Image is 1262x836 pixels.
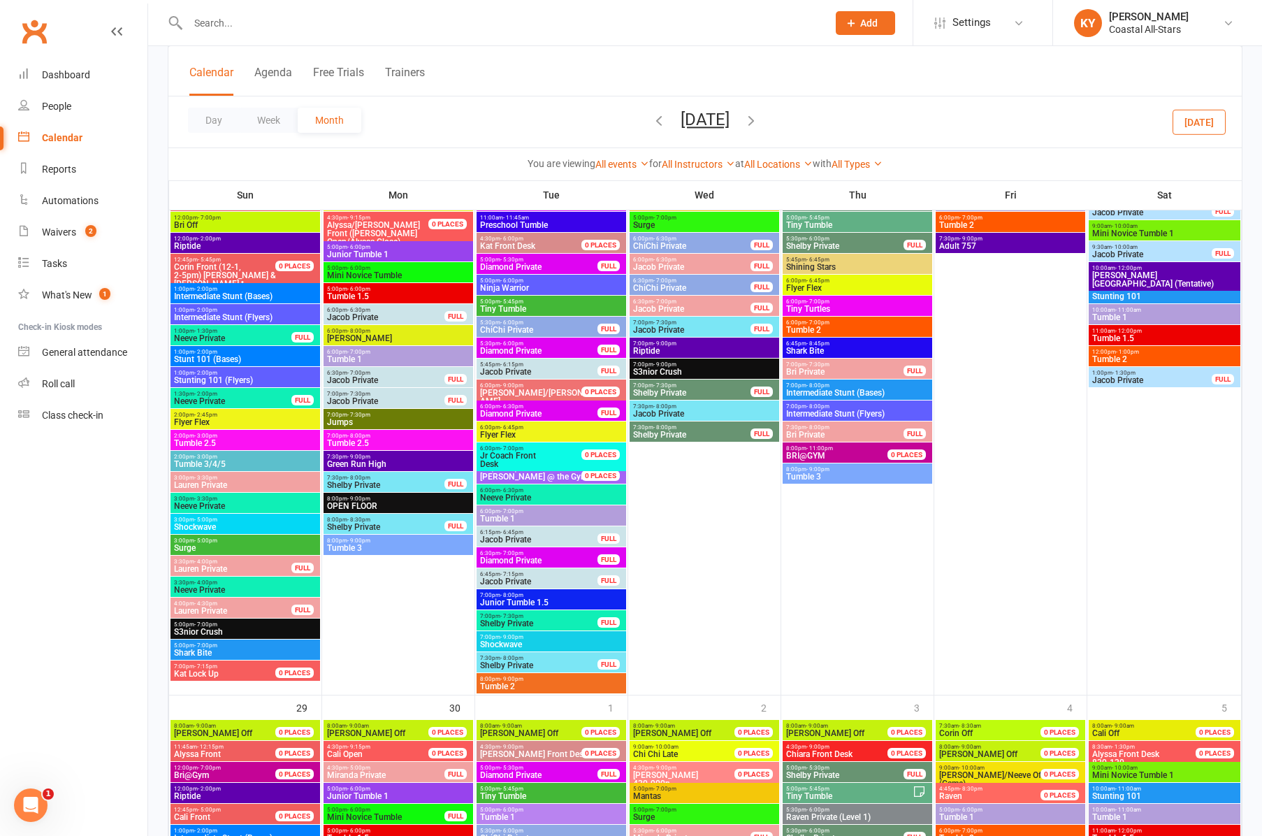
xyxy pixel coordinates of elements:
span: 7:00pm [326,391,445,397]
span: Preschool Tumble [479,221,623,229]
div: FULL [750,428,773,439]
span: Bri Private [785,368,904,376]
strong: at [735,158,744,169]
span: 8:00pm [785,466,929,473]
span: Mini Novice Tumble [326,271,470,280]
span: - 7:00pm [653,215,676,221]
span: Alyssa/[PERSON_NAME] [327,220,420,230]
div: 0 PLACES [581,449,620,460]
div: [PERSON_NAME] [1109,10,1189,23]
div: FULL [597,345,620,355]
span: 7:00pm [785,382,929,389]
span: - 11:45am [503,215,529,221]
span: - 7:30pm [653,382,676,389]
div: Roll call [42,378,75,389]
span: 1:00pm [173,349,317,355]
span: 6:00pm [479,424,623,431]
span: 12:00pm [173,236,317,242]
div: 0 PLACES [428,219,467,229]
span: Shelby Private [632,389,751,397]
span: 5:00pm [632,215,776,221]
span: 6:00pm [785,278,929,284]
th: Thu [781,180,934,210]
div: Reports [42,164,76,175]
span: Intermediate Stunt (Flyers) [785,410,929,418]
span: 7:30pm [632,424,751,431]
span: 6:30pm [632,278,751,284]
span: Stunting 101 (Flyers) [173,376,317,384]
a: Waivers 2 [18,217,147,248]
span: Riptide [173,242,317,250]
span: 6:00pm [632,236,751,242]
a: All Types [832,159,883,170]
span: - 9:00pm [347,454,370,460]
span: Jacob Private [1091,376,1212,384]
span: - 6:30pm [347,307,370,313]
th: Tue [475,180,628,210]
th: Sat [1087,180,1242,210]
button: Add [836,11,895,35]
span: Flyer Flex [785,284,929,292]
span: 6:30pm [326,370,445,376]
strong: with [813,158,832,169]
span: [PERSON_NAME][GEOGRAPHIC_DATA] (Tentative) [1091,271,1238,288]
div: Dashboard [42,69,90,80]
span: - 6:00pm [500,319,523,326]
span: - 2:00pm [194,286,217,292]
input: Search... [184,13,818,33]
span: 5:30pm [479,319,598,326]
span: - 9:00pm [653,361,676,368]
span: - 6:00pm [500,278,523,284]
div: FULL [444,395,467,405]
span: - 2:00pm [194,391,217,397]
span: Neeve Private [173,334,292,343]
span: Diamond Private [479,263,598,271]
span: Bri Off [173,221,317,229]
a: Calendar [18,122,147,154]
span: - 7:00pm [806,298,829,305]
span: 6:00pm [326,349,470,355]
span: - 8:00pm [347,328,370,334]
span: BRI@GYM [786,451,825,461]
span: - 7:00pm [347,349,370,355]
span: 2:00pm [173,454,317,460]
span: 7:30pm [326,454,470,460]
span: - 7:00pm [198,215,221,221]
span: Neeve Private [173,397,292,405]
span: Jacob Private [326,376,445,384]
span: - 7:30pm [347,412,370,418]
span: 10:00am [1091,265,1238,271]
a: People [18,91,147,122]
button: Month [298,108,361,133]
span: Kat Front Desk [480,241,535,251]
span: Jacob Private [632,263,751,271]
a: Roll call [18,368,147,400]
span: - 10:00am [1112,223,1138,229]
span: - 6:00pm [347,286,370,292]
span: Tiny Turtles [785,305,929,313]
a: Dashboard [18,59,147,91]
span: 6:00pm [479,382,598,389]
div: General attendance [42,347,127,358]
span: 6:00pm [785,319,929,326]
a: All Instructors [662,159,735,170]
span: 6:45pm [785,340,929,347]
span: 2 [85,225,96,237]
span: Shining Stars [785,263,929,271]
span: Tumble 2 [785,326,929,334]
span: Intermediate Stunt (Flyers) [173,313,317,322]
div: FULL [1212,206,1234,217]
span: 6:00pm [785,298,929,305]
a: Tasks [18,248,147,280]
span: 1:00pm [173,328,292,334]
span: Tiny Tumble [479,305,623,313]
span: 12:00pm [1091,349,1238,355]
span: 8:00pm [785,445,904,452]
strong: for [649,158,662,169]
span: 5:00pm [326,286,470,292]
span: 12:00pm [173,215,317,221]
span: - 6:30pm [500,403,523,410]
span: Add [860,17,878,29]
span: Jr Coach Front [480,451,536,461]
span: - 2:00pm [198,236,221,242]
